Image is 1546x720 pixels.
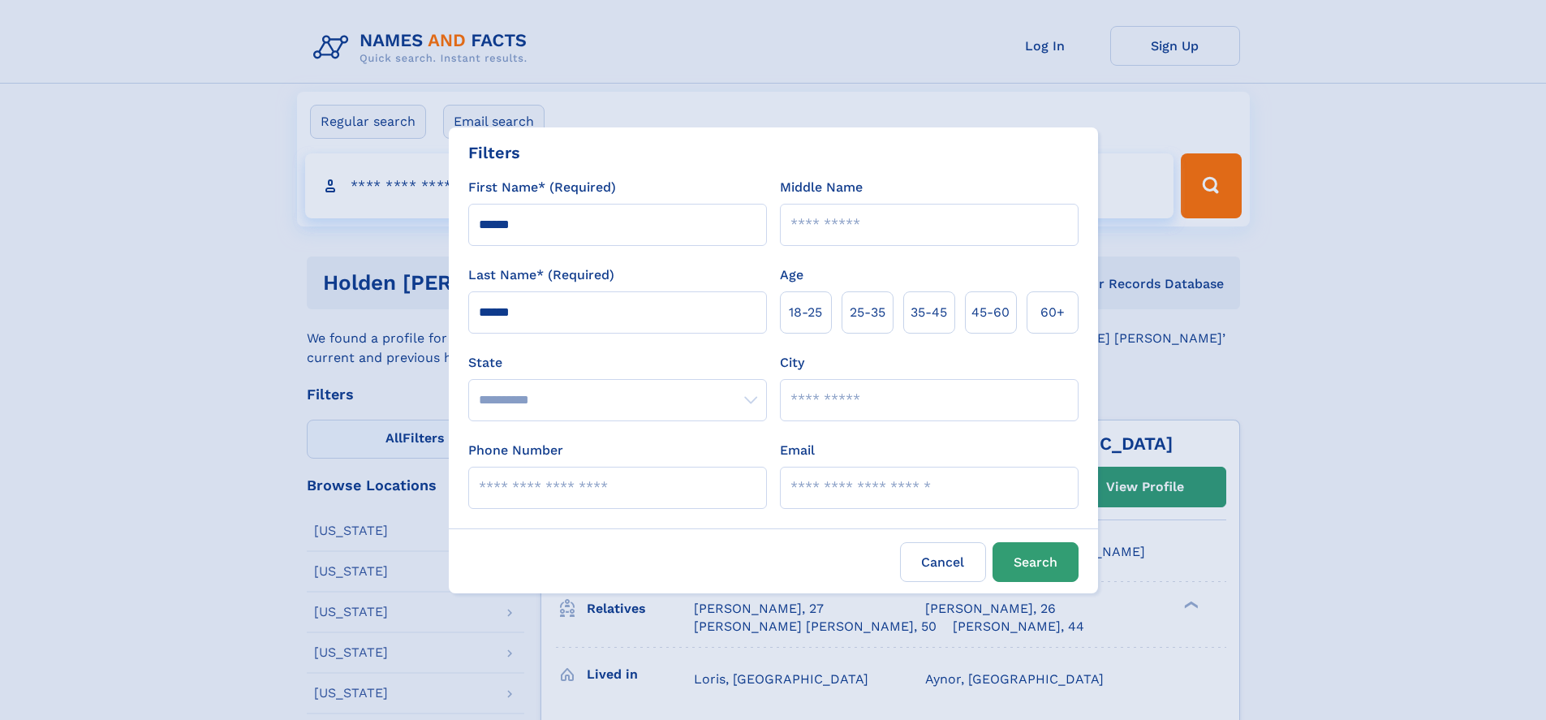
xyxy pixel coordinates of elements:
span: 45‑60 [971,303,1010,322]
label: Email [780,441,815,460]
label: Middle Name [780,178,863,197]
span: 25‑35 [850,303,885,322]
button: Search [993,542,1079,582]
label: Phone Number [468,441,563,460]
span: 35‑45 [911,303,947,322]
label: State [468,353,767,373]
div: Filters [468,140,520,165]
label: Cancel [900,542,986,582]
label: First Name* (Required) [468,178,616,197]
label: City [780,353,804,373]
label: Age [780,265,803,285]
label: Last Name* (Required) [468,265,614,285]
span: 18‑25 [789,303,822,322]
span: 60+ [1040,303,1065,322]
